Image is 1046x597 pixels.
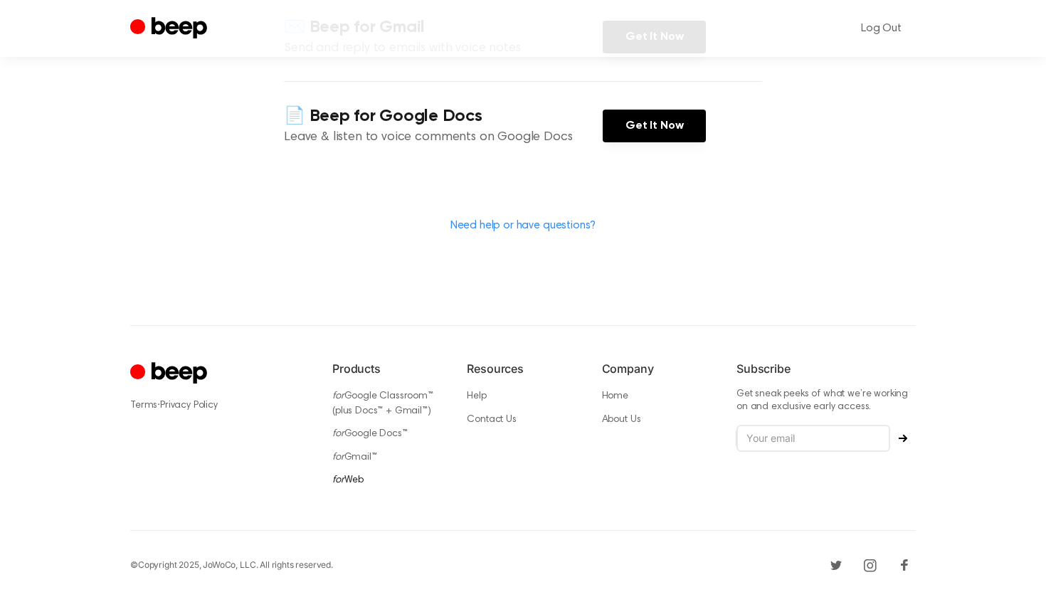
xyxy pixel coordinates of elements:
[603,110,706,142] a: Get It Now
[332,453,344,463] i: for
[450,220,596,231] a: Need help or have questions?
[467,360,579,377] h6: Resources
[284,105,603,128] h4: 📄 Beep for Google Docs
[893,554,916,576] a: Facebook
[602,391,628,401] a: Home
[332,475,344,485] i: for
[736,360,916,377] h6: Subscribe
[602,415,641,425] a: About Us
[332,391,433,416] a: forGoogle Classroom™ (plus Docs™ + Gmail™)
[130,360,211,388] a: Cruip
[130,559,333,571] div: © Copyright 2025, JoWoCo, LLC. All rights reserved.
[332,429,344,439] i: for
[332,360,444,377] h6: Products
[332,429,408,439] a: forGoogle Docs™
[736,389,916,413] p: Get sneak peeks of what we’re working on and exclusive early access.
[130,15,211,43] a: Beep
[160,401,218,411] a: Privacy Policy
[130,401,157,411] a: Terms
[332,453,377,463] a: forGmail™
[602,360,714,377] h6: Company
[332,475,364,485] a: forWeb
[467,391,486,401] a: Help
[847,11,916,46] a: Log Out
[859,554,882,576] a: Instagram
[332,391,344,401] i: for
[825,554,847,576] a: Twitter
[467,415,516,425] a: Contact Us
[736,425,890,452] input: Your email
[890,434,916,443] button: Subscribe
[130,398,310,413] div: ·
[284,128,603,147] p: Leave & listen to voice comments on Google Docs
